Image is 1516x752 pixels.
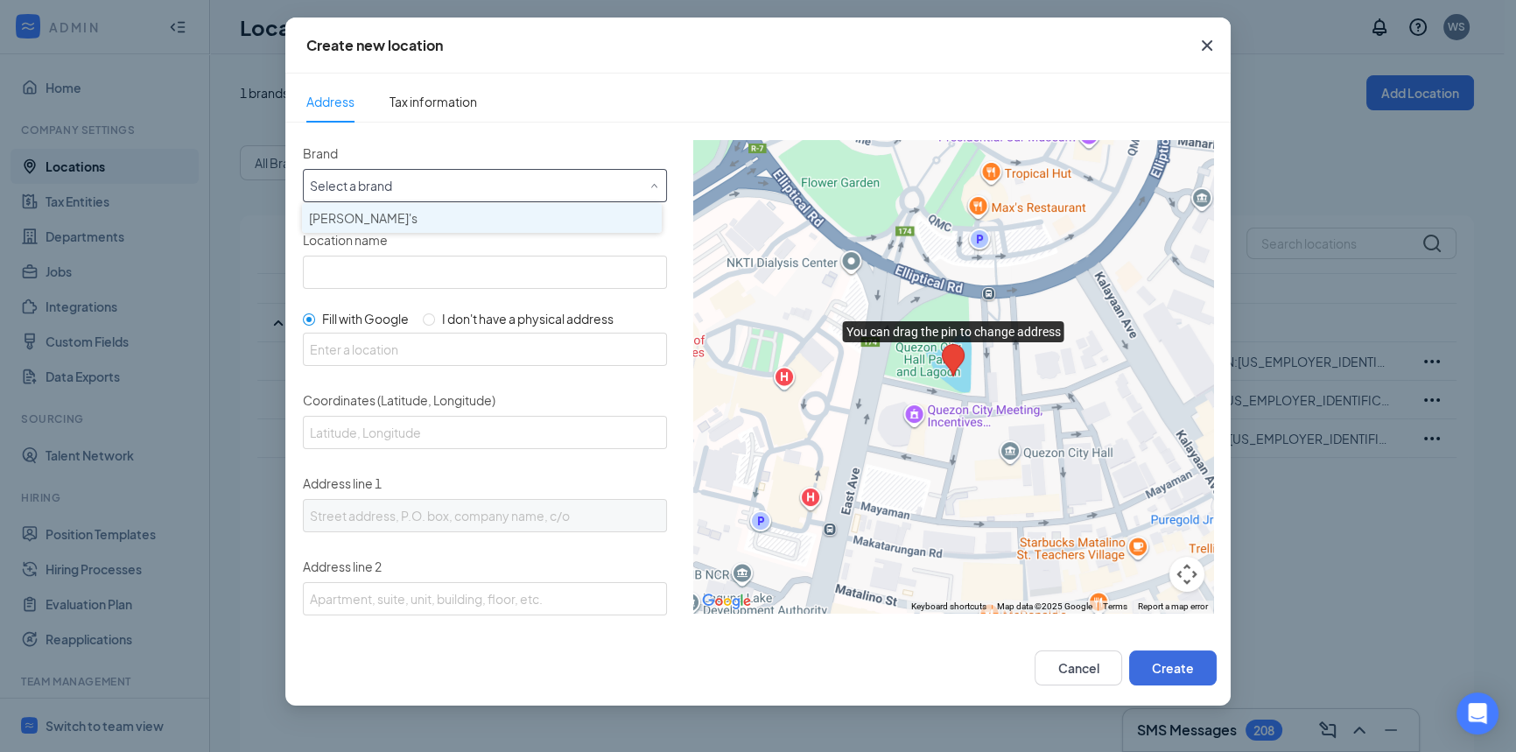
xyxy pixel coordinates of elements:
[1103,601,1127,611] a: Terms (opens in new tab)
[303,559,382,574] span: Address line 2
[306,36,443,55] div: Create new location
[303,475,382,491] span: Address line 1
[309,209,418,227] span: [PERSON_NAME]'s
[1035,650,1122,685] button: Cancel
[303,145,338,161] span: Brand
[1138,601,1208,611] a: Report a map error
[1129,650,1217,685] button: Create
[1197,35,1218,56] svg: Cross
[306,81,354,122] span: Address
[390,94,477,109] span: Tax information
[303,582,667,615] input: Apartment, suite, unit, building, floor, etc.
[942,344,965,376] div: You can drag the pin to change address
[1456,692,1498,734] div: Open Intercom Messenger
[442,311,614,327] span: I don't have a physical address
[303,333,667,366] input: Enter a location
[698,590,755,613] a: Open this area in Google Maps (opens a new window)
[997,601,1092,611] span: Map data ©2025 Google
[303,392,495,408] span: Coordinates (Latitude, Longitude)
[698,590,755,613] img: Google
[322,311,409,327] span: Fill with Google
[303,232,388,248] span: Location name
[911,601,986,613] button: Keyboard shortcuts
[303,416,667,449] input: Latitude, Longitude
[1169,557,1204,592] button: Map camera controls
[1183,18,1231,74] button: Close
[303,499,667,532] input: Street address, P.O. box, company name, c/o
